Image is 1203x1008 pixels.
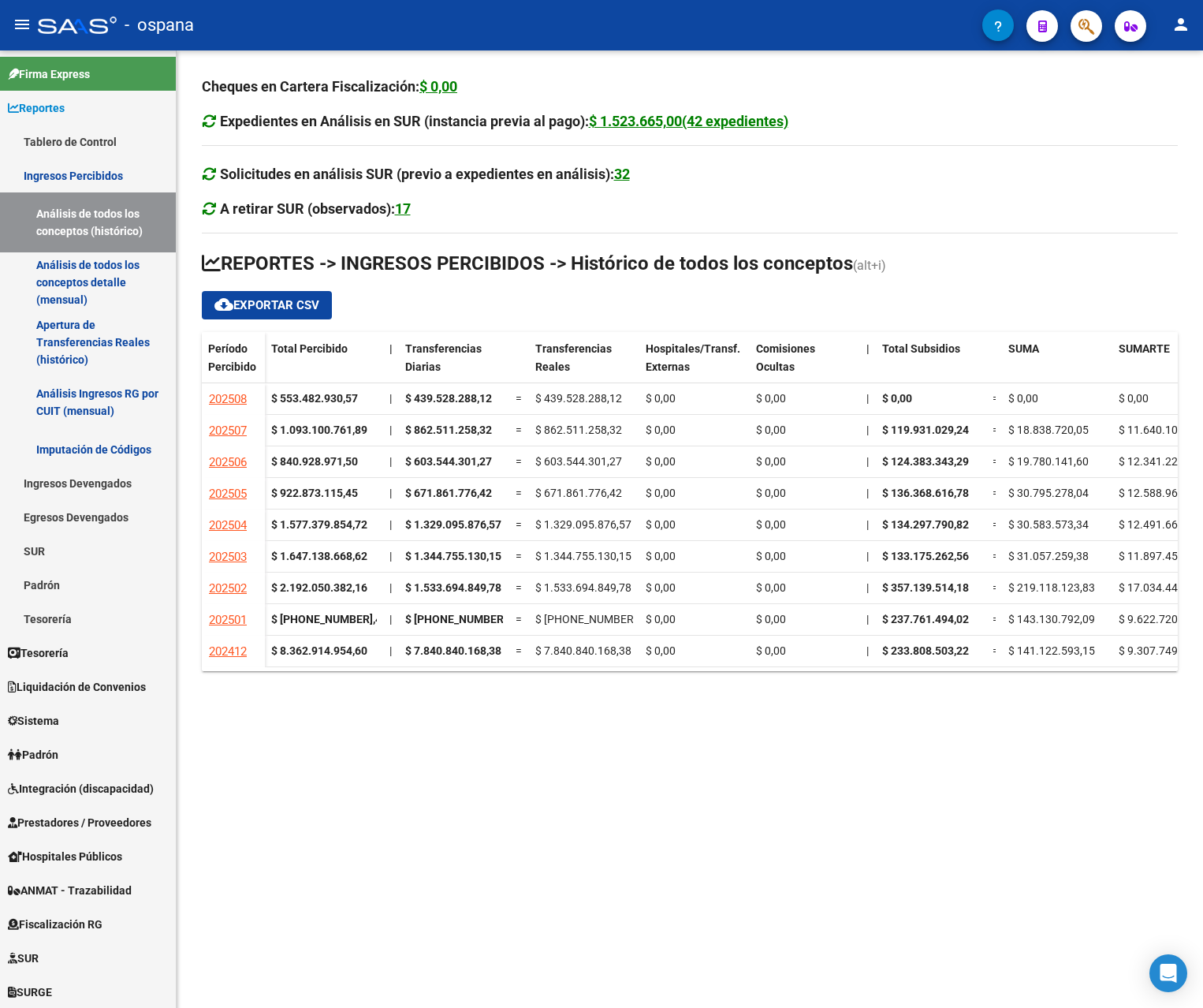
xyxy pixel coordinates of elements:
[535,581,631,594] span: $ 1.533.694.849,78
[876,332,986,398] datatable-header-cell: Total Subsidios
[1008,518,1089,531] span: $ 30.583.573,34
[1119,424,1199,436] span: $ 11.640.106,03
[535,342,612,373] span: Transferencias Reales
[1149,954,1187,992] div: Open Intercom Messenger
[209,613,247,627] span: 202501
[405,518,501,531] span: $ 1.329.095.876,57
[853,258,886,273] span: (alt+i)
[405,550,501,562] span: $ 1.344.755.130,15
[209,424,247,438] span: 202507
[1119,392,1149,405] span: $ 0,00
[516,550,522,562] span: =
[1002,332,1112,398] datatable-header-cell: SUMA
[271,518,367,531] strong: $ 1.577.379.854,72
[535,487,622,499] span: $ 671.861.776,42
[209,644,247,659] span: 202412
[535,518,631,531] span: $ 1.329.095.876,57
[419,76,457,98] div: $ 0,00
[1119,342,1170,355] span: SUMARTE
[1119,581,1199,594] span: $ 17.034.447,07
[882,581,969,594] span: $ 357.139.514,18
[220,166,630,182] strong: Solicitudes en análisis SUR (previo a expedientes en análisis):
[8,65,90,83] span: Firma Express
[882,424,969,436] span: $ 119.931.029,24
[202,291,332,319] button: Exportar CSV
[866,518,869,531] span: |
[214,298,319,312] span: Exportar CSV
[1008,392,1038,405] span: $ 0,00
[271,342,348,355] span: Total Percibido
[1008,342,1039,355] span: SUMA
[516,581,522,594] span: =
[516,487,522,499] span: =
[271,644,367,657] strong: $ 8.362.914.954,60
[389,487,392,499] span: |
[209,487,247,501] span: 202505
[271,392,358,405] strong: $ 553.482.930,57
[1119,487,1199,499] span: $ 12.588.969,26
[882,342,960,355] span: Total Subsidios
[383,332,399,398] datatable-header-cell: |
[125,8,194,43] span: - ospana
[209,392,247,406] span: 202508
[866,644,869,657] span: |
[860,332,876,398] datatable-header-cell: |
[866,487,869,499] span: |
[866,392,869,405] span: |
[1119,550,1199,562] span: $ 11.897.458,46
[405,487,492,499] span: $ 671.861.776,42
[516,518,522,531] span: =
[993,581,999,594] span: =
[866,550,869,562] span: |
[8,950,39,967] span: SUR
[993,518,999,531] span: =
[589,110,788,133] div: $ 1.523.665,00(42 expedientes)
[646,581,676,594] span: $ 0,00
[756,644,786,657] span: $ 0,00
[405,392,492,405] span: $ 439.528.288,12
[8,916,102,933] span: Fiscalización RG
[756,424,786,436] span: $ 0,00
[882,487,969,499] span: $ 136.368.616,78
[1008,644,1095,657] span: $ 141.122.593,15
[395,198,411,220] div: 17
[8,99,65,117] span: Reportes
[271,581,367,594] strong: $ 2.192.050.382,16
[389,342,393,355] span: |
[1008,487,1089,499] span: $ 30.795.278,04
[1008,613,1095,625] span: $ 143.130.792,09
[516,613,522,625] span: =
[202,252,853,274] span: REPORTES -> INGRESOS PERCIBIDOS -> Histórico de todos los conceptos
[1008,424,1089,436] span: $ 18.838.720,05
[535,550,631,562] span: $ 1.344.755.130,15
[8,780,154,797] span: Integración (discapacidad)
[882,613,969,625] span: $ 237.761.494,02
[882,644,969,657] span: $ 233.808.503,22
[639,332,750,398] datatable-header-cell: Hospitales/Transf. Externas
[214,295,233,314] mat-icon: cloud_download
[271,613,388,625] strong: $ [PHONE_NUMBER],44
[405,342,482,373] span: Transferencias Diarias
[882,518,969,531] span: $ 134.297.790,82
[516,424,522,436] span: =
[8,644,69,662] span: Tesorería
[405,455,492,468] span: $ 603.544.301,27
[8,746,58,763] span: Padrón
[866,613,869,625] span: |
[8,678,146,696] span: Liquidación de Convenios
[646,518,676,531] span: $ 0,00
[993,644,999,657] span: =
[866,342,870,355] span: |
[882,550,969,562] span: $ 133.175.262,56
[535,644,631,657] span: $ 7.840.840.168,38
[271,487,358,499] strong: $ 922.873.115,45
[993,424,999,436] span: =
[1008,550,1089,562] span: $ 31.057.259,38
[866,424,869,436] span: |
[271,424,367,436] strong: $ 1.093.100.761,89
[535,613,652,625] span: $ [PHONE_NUMBER],37
[8,712,59,730] span: Sistema
[209,455,247,469] span: 202506
[535,392,622,405] span: $ 439.528.288,12
[389,518,392,531] span: |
